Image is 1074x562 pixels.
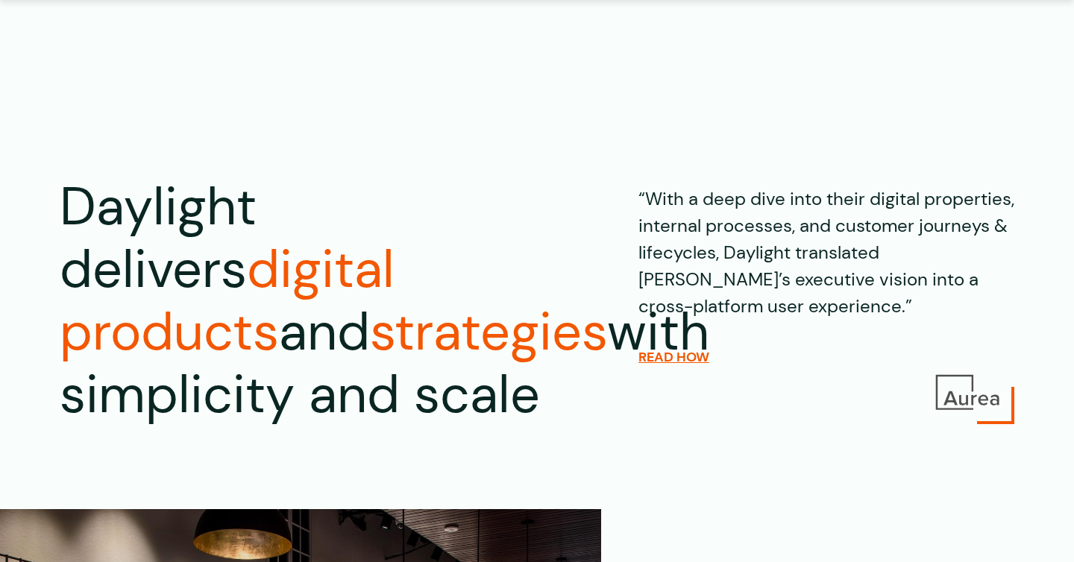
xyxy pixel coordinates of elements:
p: “With a deep dive into their digital properties, internal processes, and customer journeys & life... [638,176,1014,320]
img: Aurea Logo [932,372,1003,413]
a: READ HOW [638,349,709,365]
h1: Daylight delivers and with simplicity and scale [60,176,540,426]
span: digital products [60,236,395,366]
span: strategies [370,298,607,366]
